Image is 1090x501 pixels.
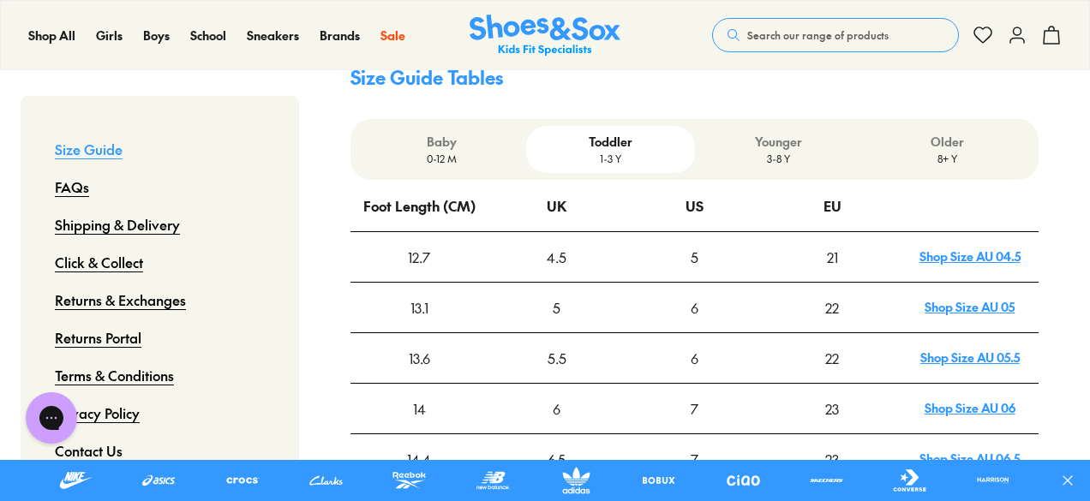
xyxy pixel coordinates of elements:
a: Privacy Policy [55,394,140,432]
p: 0-12 M [364,151,519,166]
div: 4.5 [489,233,626,281]
a: Girls [96,27,123,45]
span: Girls [96,27,123,44]
div: 23 [764,435,901,483]
a: Brands [320,27,360,45]
div: 13.6 [351,334,488,382]
p: Older [870,133,1025,151]
div: Foot Length (CM) [363,182,476,230]
div: 21 [764,233,901,281]
p: 1-3 Y [533,151,688,166]
p: 8+ Y [870,151,1025,166]
a: Shop Size AU 05.5 [920,349,1020,366]
span: Shop All [28,27,75,44]
div: US [686,182,704,230]
div: 14 [351,385,488,432]
p: Younger [702,133,857,151]
a: Click & Collect [55,243,143,281]
a: Shipping & Delivery [55,206,180,243]
a: Terms & Conditions [55,356,174,394]
div: 22 [764,334,901,382]
a: Returns Portal [55,319,141,356]
a: Contact Us [55,432,123,469]
p: 3-8 Y [702,151,857,166]
a: Shop Size AU 06.5 [919,450,1020,467]
p: Toddler [533,133,688,151]
h4: Size Guide Tables [350,63,1039,92]
span: Sale [380,27,405,44]
a: Returns & Exchanges [55,281,186,319]
div: UK [547,182,566,230]
span: Boys [143,27,170,44]
div: 7 [626,385,763,432]
div: EU [823,182,841,230]
a: Shoes & Sox [470,15,620,57]
div: 7 [626,435,763,483]
a: Shop Size AU 06 [925,399,1015,416]
div: 6.5 [489,435,626,483]
div: 6 [626,334,763,382]
a: Size Guide [55,130,123,168]
div: 5.5 [489,334,626,382]
span: Brands [320,27,360,44]
div: 5 [626,233,763,281]
a: Sneakers [247,27,299,45]
button: Search our range of products [712,18,959,52]
a: Shop All [28,27,75,45]
span: School [190,27,226,44]
img: SNS_Logo_Responsive.svg [470,15,620,57]
a: Shop Size AU 05 [925,298,1015,315]
div: 22 [764,283,901,331]
a: School [190,27,226,45]
p: Baby [364,133,519,151]
div: 13.1 [351,283,488,331]
div: 14.4 [351,435,488,483]
a: Sale [380,27,405,45]
div: 6 [489,385,626,432]
iframe: Gorgias live chat messenger [17,386,86,450]
a: Shop Size AU 04.5 [919,248,1021,265]
span: Sneakers [247,27,299,44]
div: 6 [626,283,763,331]
div: 23 [764,385,901,432]
a: FAQs [55,168,89,206]
span: Search our range of products [747,27,889,43]
div: 5 [489,283,626,331]
div: 12.7 [351,233,488,281]
a: Boys [143,27,170,45]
